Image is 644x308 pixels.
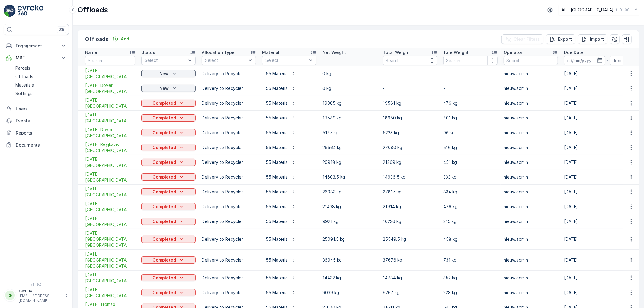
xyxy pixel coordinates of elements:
[383,130,437,136] p: 5223 kg
[443,174,498,180] p: 333 kg
[262,84,300,93] button: 55 Material
[13,89,69,98] a: Settings
[141,114,196,122] button: Completed
[85,287,135,299] a: 25th June 2025 Invergordon
[266,85,289,91] p: 55 Material
[199,125,259,140] td: Delivery to Recycler
[501,285,561,300] td: nieuw.admin
[443,144,498,151] p: 516 kg
[443,218,498,224] p: 315 kg
[152,290,176,296] p: Completed
[13,72,69,81] a: Offloads
[16,106,66,112] p: Users
[501,96,561,111] td: nieuw.admin
[262,273,300,283] button: 55 Material
[616,8,631,12] p: ( +01:00 )
[322,236,377,242] p: 25091.5 kg
[141,49,155,56] p: Status
[85,82,135,94] span: [DATE] Dover [GEOGRAPHIC_DATA]
[564,56,605,65] input: dd/mm/yyyy
[13,64,69,72] a: Parcels
[85,127,135,139] a: 23rd August 2025 Dover London
[266,257,289,263] p: 55 Material
[141,218,196,225] button: Completed
[85,272,135,284] span: [DATE] [GEOGRAPHIC_DATA]
[501,170,561,185] td: nieuw.admin
[262,98,300,108] button: 55 Material
[4,127,69,139] a: Reports
[383,49,410,56] p: Total Weight
[85,35,109,43] p: Offloads
[85,112,135,124] span: [DATE] [GEOGRAPHIC_DATA]
[443,204,498,210] p: 476 kg
[322,85,377,91] p: 0 kg
[322,174,377,180] p: 14603.5 kg
[199,229,259,250] td: Delivery to Recycler
[266,290,289,296] p: 55 Material
[16,43,57,49] p: Engagement
[16,130,66,136] p: Reports
[152,159,176,165] p: Completed
[85,97,135,109] a: 31st August 2025 Belfast
[199,285,259,300] td: Delivery to Recycler
[322,204,377,210] p: 21438 kg
[152,275,176,281] p: Completed
[141,188,196,195] button: Completed
[141,129,196,136] button: Completed
[514,36,540,42] p: Clear Filters
[266,204,289,210] p: 55 Material
[85,171,135,183] span: [DATE] [GEOGRAPHIC_DATA]
[85,156,135,168] a: 10th August 2025 Rotterdam
[383,71,437,77] p: -
[265,57,307,63] p: Select
[152,236,176,242] p: Completed
[16,142,66,148] p: Documents
[85,287,135,299] span: [DATE] [GEOGRAPHIC_DATA]
[199,81,259,96] td: Delivery to Recycler
[4,52,69,64] button: MRF
[5,291,15,300] div: RR
[501,81,561,96] td: nieuw.admin
[322,159,377,165] p: 20918 kg
[141,85,196,92] button: New
[15,82,34,88] p: Materials
[443,56,498,65] input: Search
[152,100,176,106] p: Completed
[202,49,235,56] p: Allocation Type
[501,229,561,250] td: nieuw.admin
[85,97,135,109] span: [DATE] [GEOGRAPHIC_DATA]
[262,288,300,297] button: 55 Material
[266,174,289,180] p: 55 Material
[15,90,33,97] p: Settings
[199,199,259,214] td: Delivery to Recycler
[501,111,561,125] td: nieuw.admin
[443,159,498,165] p: 451 kg
[85,186,135,198] a: 03 August 2025 Liverpool
[443,236,498,242] p: 458 kg
[266,218,289,224] p: 55 Material
[266,71,289,77] p: 55 Material
[322,115,377,121] p: 18549 kg
[85,251,135,269] span: [DATE] [GEOGRAPHIC_DATA] [GEOGRAPHIC_DATA]
[152,189,176,195] p: Completed
[85,215,135,227] span: [DATE] [GEOGRAPHIC_DATA]
[501,140,561,155] td: nieuw.admin
[262,128,300,138] button: 55 Material
[141,173,196,181] button: Completed
[559,5,639,15] button: HAL - [GEOGRAPHIC_DATA](+01:00)
[322,218,377,224] p: 9921 kg
[85,56,135,65] input: Search
[152,204,176,210] p: Completed
[85,82,135,94] a: 06th September 2026 Dover London
[501,66,561,81] td: nieuw.admin
[383,85,437,91] p: -
[199,140,259,155] td: Delivery to Recycler
[262,157,300,167] button: 55 Material
[504,49,522,56] p: Operator
[199,111,259,125] td: Delivery to Recycler
[322,144,377,151] p: 26564 kg
[383,275,437,281] p: 14784 kg
[443,100,498,106] p: 476 kg
[141,70,196,77] button: New
[383,144,437,151] p: 27080 kg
